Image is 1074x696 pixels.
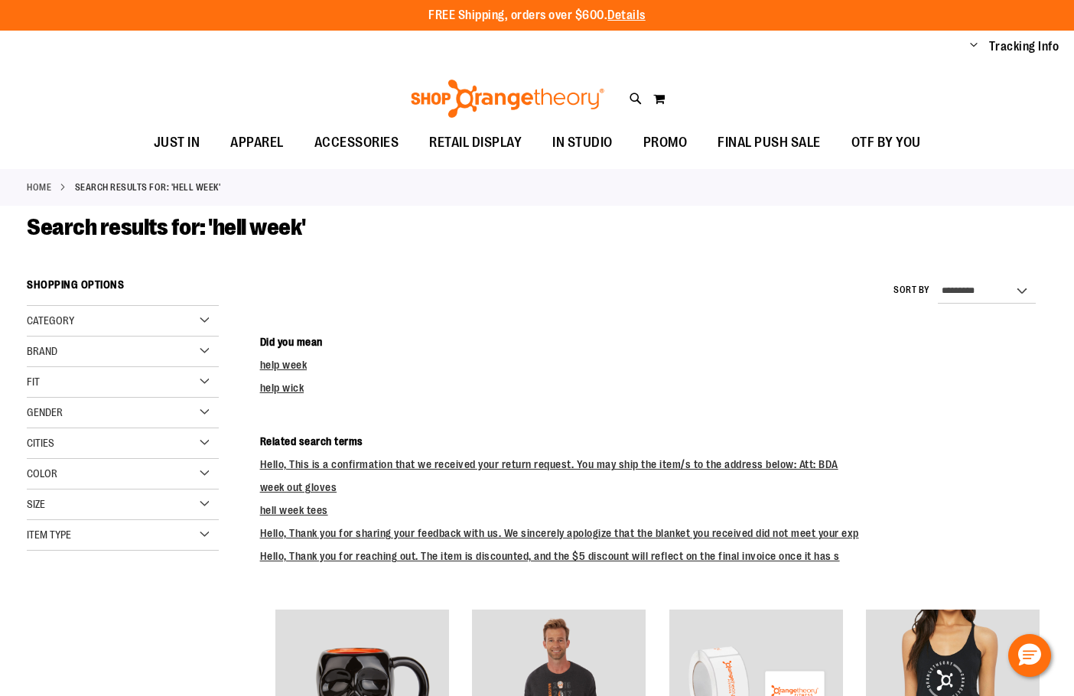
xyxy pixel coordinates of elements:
[414,125,537,161] a: RETAIL DISPLAY
[260,481,337,493] a: week out gloves
[893,284,930,297] label: Sort By
[27,437,54,449] span: Cities
[989,38,1059,55] a: Tracking Info
[27,314,74,327] span: Category
[260,382,304,394] a: help wick
[230,125,284,160] span: APPAREL
[260,458,838,470] a: Hello, This is a confirmation that we received your return request. You may ship the item/s to th...
[27,272,219,306] strong: Shopping Options
[27,337,219,367] div: Brand
[27,181,51,194] a: Home
[27,498,45,510] span: Size
[75,181,221,194] strong: Search results for: 'hell week'
[607,8,646,22] a: Details
[260,527,859,539] a: Hello, Thank you for sharing your feedback with us. We sincerely apologize that the blanket you r...
[260,334,1047,350] dt: Did you mean
[27,406,63,418] span: Gender
[260,550,840,562] a: Hello, Thank you for reaching out. The item is discounted, and the $5 discount will reflect on th...
[154,125,200,160] span: JUST IN
[836,125,936,161] a: OTF BY YOU
[260,359,308,371] a: help week
[215,125,299,161] a: APPAREL
[260,434,1047,449] dt: Related search terms
[702,125,836,161] a: FINAL PUSH SALE
[27,467,57,480] span: Color
[260,504,328,516] a: hell week tees
[718,125,821,160] span: FINAL PUSH SALE
[27,459,219,489] div: Color
[643,125,688,160] span: PROMO
[27,520,219,551] div: Item Type
[27,306,219,337] div: Category
[27,529,71,541] span: Item Type
[851,125,921,160] span: OTF BY YOU
[27,345,57,357] span: Brand
[27,214,306,240] span: Search results for: 'hell week'
[1008,634,1051,677] button: Hello, have a question? Let’s chat.
[429,125,522,160] span: RETAIL DISPLAY
[314,125,399,160] span: ACCESSORIES
[27,489,219,520] div: Size
[537,125,628,161] a: IN STUDIO
[552,125,613,160] span: IN STUDIO
[970,39,978,54] button: Account menu
[628,125,703,161] a: PROMO
[408,80,607,118] img: Shop Orangetheory
[27,398,219,428] div: Gender
[27,376,40,388] span: Fit
[138,125,216,161] a: JUST IN
[27,428,219,459] div: Cities
[27,367,219,398] div: Fit
[428,7,646,24] p: FREE Shipping, orders over $600.
[299,125,415,161] a: ACCESSORIES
